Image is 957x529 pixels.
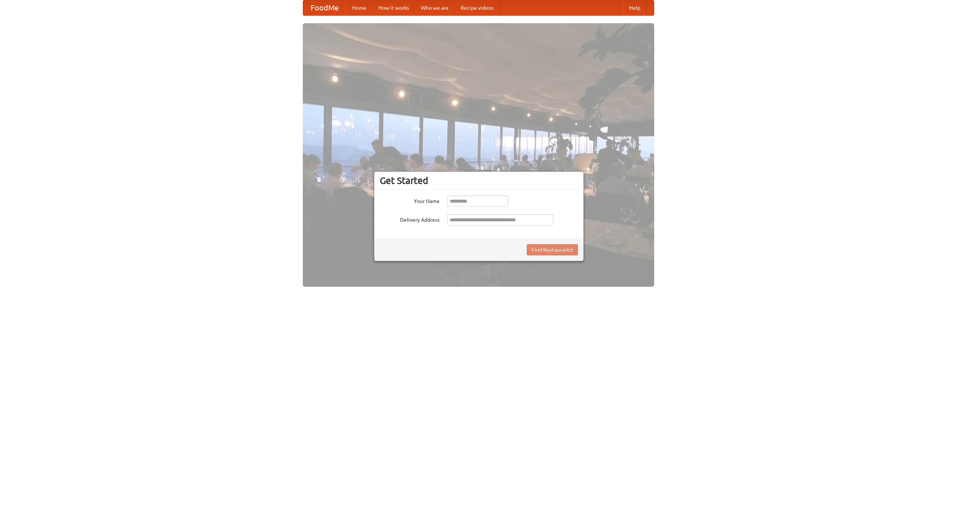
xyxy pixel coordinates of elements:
label: Your Name [380,196,440,205]
a: FoodMe [303,0,346,15]
button: Find Restaurants! [527,244,578,255]
a: Help [623,0,646,15]
a: How it works [372,0,415,15]
a: Recipe videos [455,0,499,15]
a: Home [346,0,372,15]
label: Delivery Address [380,214,440,224]
h3: Get Started [380,175,578,186]
a: Who we are [415,0,455,15]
